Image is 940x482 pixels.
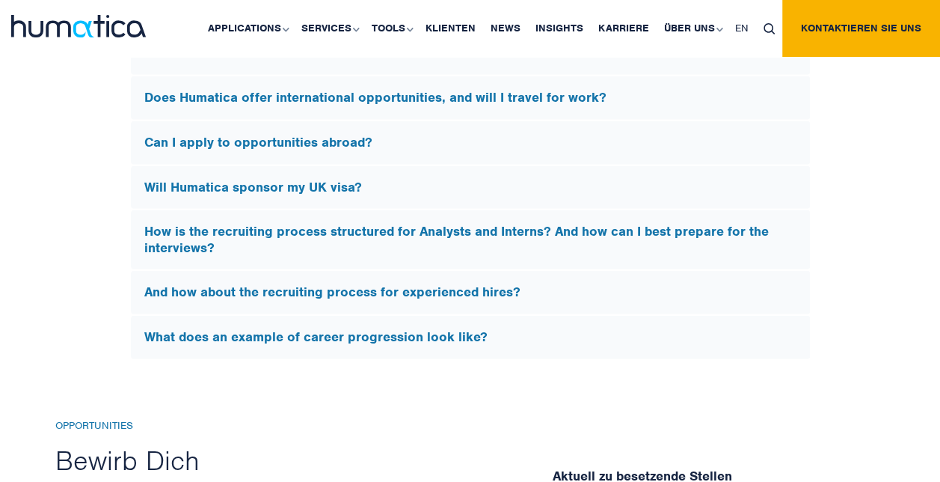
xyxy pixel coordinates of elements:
[144,90,796,106] h5: Does Humatica offer international opportunities, and will I travel for work?
[144,180,796,196] h5: Will Humatica sponsor my UK visa?
[55,443,403,478] h2: Bewirb Dich
[144,329,796,346] h5: What does an example of career progression look like?
[144,284,796,301] h5: And how about the recruiting process for experienced hires?
[735,22,749,34] span: EN
[11,15,146,37] img: logo
[764,23,775,34] img: search_icon
[144,224,796,256] h5: How is the recruiting process structured for Analysts and Interns? And how can I best prepare for...
[144,135,796,151] h5: Can I apply to opportunities abroad?
[55,420,403,433] h6: Opportunities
